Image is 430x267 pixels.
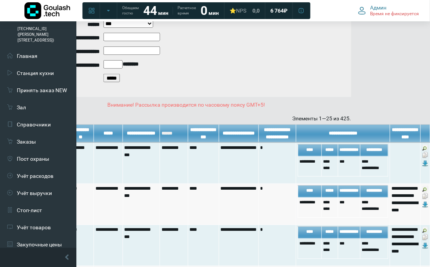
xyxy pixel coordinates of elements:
[209,10,219,16] span: мин
[270,7,284,14] span: 6 764
[122,5,139,16] span: Обещаем гостю
[230,7,246,14] div: ⭐
[21,115,351,123] div: Элементы 1—25 из 425.
[225,4,264,18] a: ⭐NPS 0,0
[200,3,207,18] strong: 0
[107,102,265,108] span: Внимание! Рассылка производится по часовому поясу GMT+5!
[354,3,424,19] button: Админ Время не фиксируется
[284,7,288,14] span: ₽
[266,4,292,18] a: 6 764 ₽
[118,4,223,18] a: Обещаем гостю 44 мин Расчетное время 0 мин
[24,2,70,19] img: Логотип компании Goulash.tech
[252,7,260,14] span: 0,0
[236,8,246,14] span: NPS
[370,4,387,11] span: Админ
[158,10,168,16] span: мин
[143,3,157,18] strong: 44
[370,11,419,17] span: Время не фиксируется
[178,5,196,16] span: Расчетное время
